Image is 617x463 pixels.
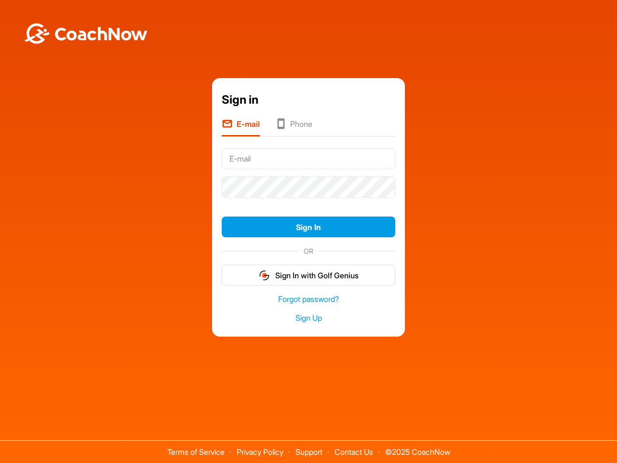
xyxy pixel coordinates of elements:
[335,447,373,457] a: Contact Us
[222,294,395,305] a: Forgot password?
[299,246,318,256] span: OR
[380,441,455,456] span: © 2025 CoachNow
[222,313,395,324] a: Sign Up
[222,265,395,286] button: Sign In with Golf Genius
[258,270,270,281] img: gg_logo
[237,447,283,457] a: Privacy Policy
[222,217,395,237] button: Sign In
[275,118,312,136] li: Phone
[167,447,225,457] a: Terms of Service
[23,23,148,44] img: BwLJSsUCoWCh5upNqxVrqldRgqLPVwmV24tXu5FoVAoFEpwwqQ3VIfuoInZCoVCoTD4vwADAC3ZFMkVEQFDAAAAAElFTkSuQmCC
[222,118,260,136] li: E-mail
[222,148,395,169] input: E-mail
[295,447,322,457] a: Support
[222,91,395,109] div: Sign in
